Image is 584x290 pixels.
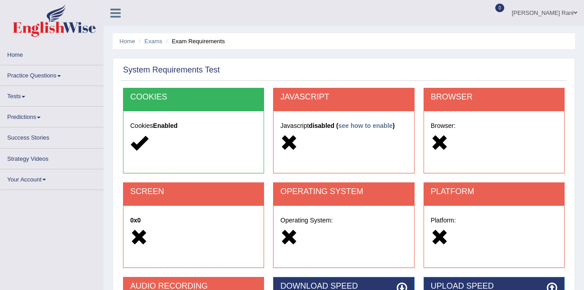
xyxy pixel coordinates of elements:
[130,217,141,224] strong: 0x0
[164,37,225,45] li: Exam Requirements
[0,169,103,187] a: Your Account
[0,149,103,166] a: Strategy Videos
[0,65,103,83] a: Practice Questions
[495,4,504,12] span: 0
[280,217,407,224] h5: Operating System:
[309,122,395,129] strong: disabled ( )
[280,187,407,196] h2: OPERATING SYSTEM
[130,187,257,196] h2: SCREEN
[130,122,257,129] h5: Cookies
[0,86,103,104] a: Tests
[338,122,393,129] a: see how to enable
[431,93,557,102] h2: BROWSER
[145,38,163,45] a: Exams
[431,217,557,224] h5: Platform:
[0,107,103,124] a: Predictions
[431,187,557,196] h2: PLATFORM
[153,122,178,129] strong: Enabled
[280,122,407,129] h5: Javascript
[123,66,220,75] h2: System Requirements Test
[0,127,103,145] a: Success Stories
[0,45,103,62] a: Home
[119,38,135,45] a: Home
[280,93,407,102] h2: JAVASCRIPT
[431,122,557,129] h5: Browser:
[130,93,257,102] h2: COOKIES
